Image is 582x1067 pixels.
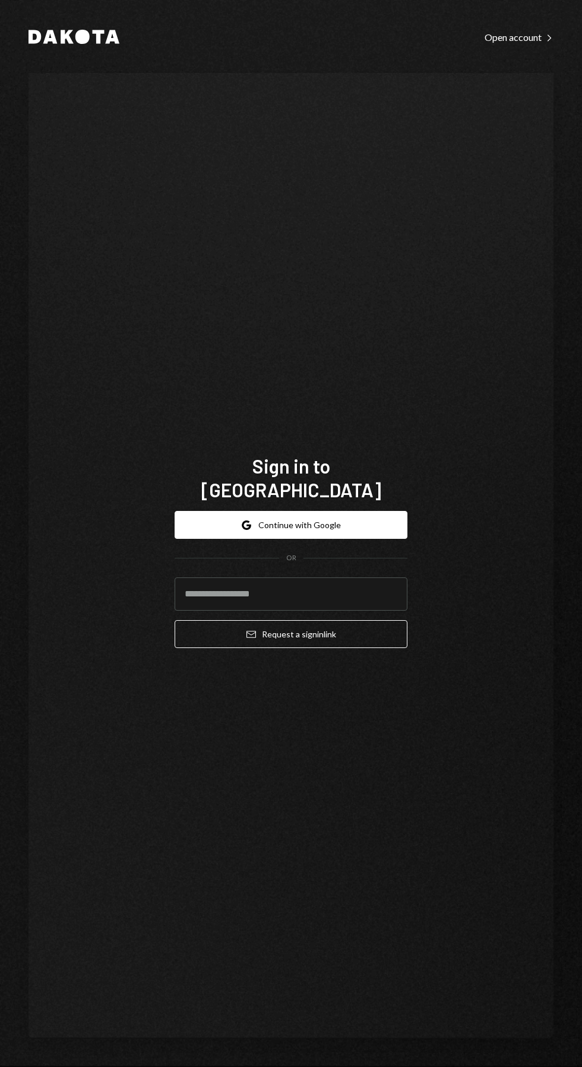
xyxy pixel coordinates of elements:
[485,31,553,43] div: Open account
[286,553,296,563] div: OR
[175,454,407,501] h1: Sign in to [GEOGRAPHIC_DATA]
[175,511,407,539] button: Continue with Google
[485,30,553,43] a: Open account
[175,620,407,648] button: Request a signinlink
